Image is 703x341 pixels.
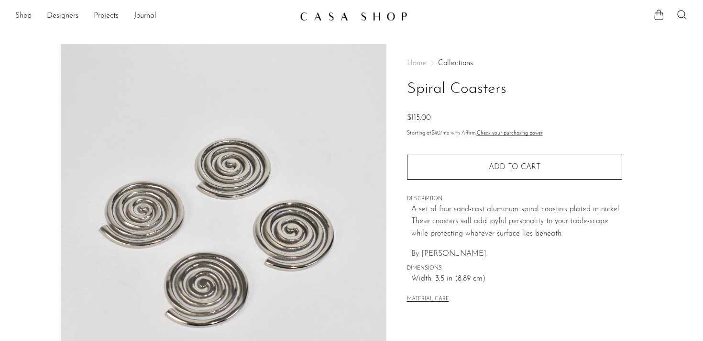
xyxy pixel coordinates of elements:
[407,296,449,303] button: MATERIAL CARE
[134,10,156,23] a: Journal
[489,163,540,171] span: Add to cart
[407,264,622,273] span: DIMENSIONS
[411,273,622,285] span: Width: 3.5 in (8.89 cm)
[411,250,488,258] span: By [PERSON_NAME].
[15,10,32,23] a: Shop
[407,195,622,204] span: DESCRIPTION
[477,131,543,136] a: Check your purchasing power - Learn more about Affirm Financing (opens in modal)
[407,77,622,102] h1: Spiral Coasters
[407,114,431,122] span: $115.00
[94,10,119,23] a: Projects
[15,8,292,24] ul: NEW HEADER MENU
[438,59,473,67] a: Collections
[407,155,622,180] button: Add to cart
[407,59,622,67] nav: Breadcrumbs
[47,10,78,23] a: Designers
[411,205,621,238] span: A set of four sand-cast aluminum spiral coasters plated in nickel. These coasters will add joyful...
[407,59,427,67] span: Home
[15,8,292,24] nav: Desktop navigation
[407,129,622,138] p: Starting at /mo with Affirm.
[431,131,440,136] span: $40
